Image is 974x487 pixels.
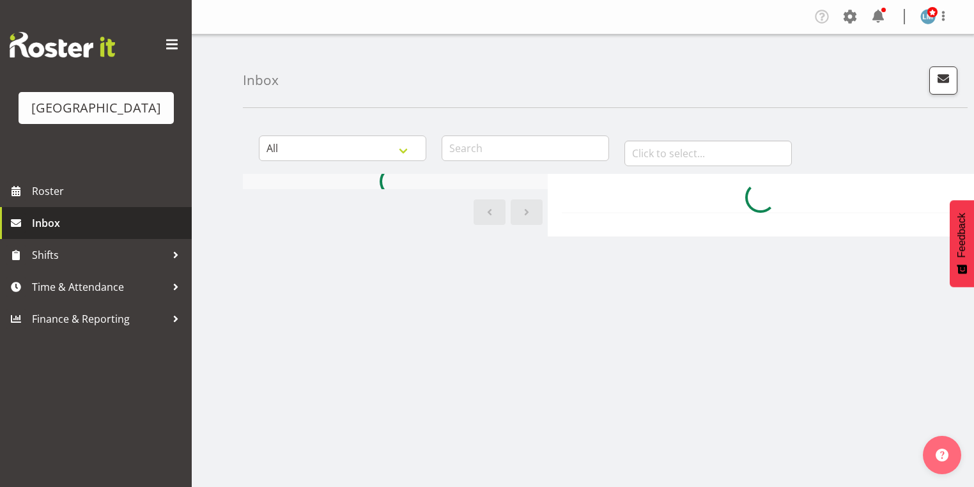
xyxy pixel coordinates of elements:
[32,245,166,265] span: Shifts
[474,199,506,225] a: Previous page
[950,200,974,287] button: Feedback - Show survey
[10,32,115,58] img: Rosterit website logo
[32,182,185,201] span: Roster
[32,213,185,233] span: Inbox
[442,135,609,161] input: Search
[32,277,166,297] span: Time & Attendance
[32,309,166,329] span: Finance & Reporting
[31,98,161,118] div: [GEOGRAPHIC_DATA]
[936,449,948,461] img: help-xxl-2.png
[243,73,279,88] h4: Inbox
[920,9,936,24] img: lesley-mckenzie127.jpg
[624,141,792,166] input: Click to select...
[956,213,968,258] span: Feedback
[511,199,543,225] a: Next page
